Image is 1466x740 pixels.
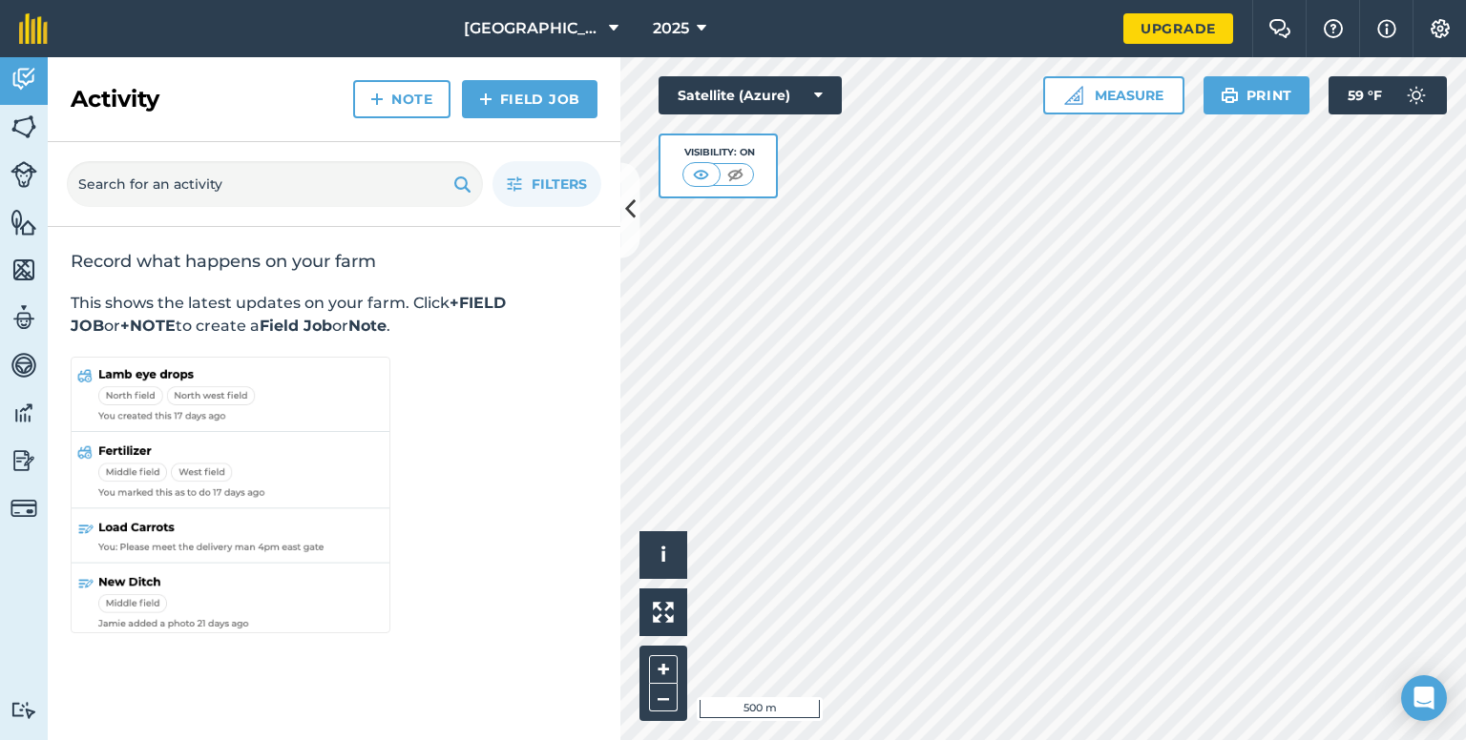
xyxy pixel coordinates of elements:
img: svg+xml;base64,PHN2ZyB4bWxucz0iaHR0cDovL3d3dy53My5vcmcvMjAwMC9zdmciIHdpZHRoPSI1MCIgaGVpZ2h0PSI0MC... [723,165,747,184]
img: A question mark icon [1322,19,1345,38]
img: svg+xml;base64,PD94bWwgdmVyc2lvbj0iMS4wIiBlbmNvZGluZz0idXRmLTgiPz4KPCEtLSBHZW5lcmF0b3I6IEFkb2JlIE... [10,351,37,380]
span: [GEOGRAPHIC_DATA] [464,17,601,40]
img: fieldmargin Logo [19,13,48,44]
button: Satellite (Azure) [659,76,842,114]
button: Print [1204,76,1310,114]
button: 59 °F [1329,76,1447,114]
img: svg+xml;base64,PHN2ZyB4bWxucz0iaHR0cDovL3d3dy53My5vcmcvMjAwMC9zdmciIHdpZHRoPSIxNCIgaGVpZ2h0PSIyNC... [370,88,384,111]
strong: Field Job [260,317,332,335]
span: 2025 [653,17,689,40]
img: svg+xml;base64,PD94bWwgdmVyc2lvbj0iMS4wIiBlbmNvZGluZz0idXRmLTgiPz4KPCEtLSBHZW5lcmF0b3I6IEFkb2JlIE... [10,495,37,522]
a: Field Job [462,80,597,118]
p: This shows the latest updates on your farm. Click or to create a or . [71,292,597,338]
img: svg+xml;base64,PHN2ZyB4bWxucz0iaHR0cDovL3d3dy53My5vcmcvMjAwMC9zdmciIHdpZHRoPSIxNyIgaGVpZ2h0PSIxNy... [1377,17,1396,40]
button: + [649,655,678,684]
img: svg+xml;base64,PHN2ZyB4bWxucz0iaHR0cDovL3d3dy53My5vcmcvMjAwMC9zdmciIHdpZHRoPSI1MCIgaGVpZ2h0PSI0MC... [689,165,713,184]
h2: Activity [71,84,159,114]
input: Search for an activity [67,161,483,207]
img: svg+xml;base64,PD94bWwgdmVyc2lvbj0iMS4wIiBlbmNvZGluZz0idXRmLTgiPz4KPCEtLSBHZW5lcmF0b3I6IEFkb2JlIE... [10,303,37,332]
img: svg+xml;base64,PD94bWwgdmVyc2lvbj0iMS4wIiBlbmNvZGluZz0idXRmLTgiPz4KPCEtLSBHZW5lcmF0b3I6IEFkb2JlIE... [10,65,37,93]
img: svg+xml;base64,PD94bWwgdmVyc2lvbj0iMS4wIiBlbmNvZGluZz0idXRmLTgiPz4KPCEtLSBHZW5lcmF0b3I6IEFkb2JlIE... [1397,76,1435,114]
div: Visibility: On [682,145,755,160]
span: Filters [532,174,587,195]
a: Note [353,80,450,118]
button: Filters [492,161,601,207]
img: svg+xml;base64,PD94bWwgdmVyc2lvbj0iMS4wIiBlbmNvZGluZz0idXRmLTgiPz4KPCEtLSBHZW5lcmF0b3I6IEFkb2JlIE... [10,161,37,188]
span: i [660,543,666,566]
img: svg+xml;base64,PD94bWwgdmVyc2lvbj0iMS4wIiBlbmNvZGluZz0idXRmLTgiPz4KPCEtLSBHZW5lcmF0b3I6IEFkb2JlIE... [10,701,37,719]
div: Open Intercom Messenger [1401,675,1447,721]
img: svg+xml;base64,PHN2ZyB4bWxucz0iaHR0cDovL3d3dy53My5vcmcvMjAwMC9zdmciIHdpZHRoPSIxOSIgaGVpZ2h0PSIyNC... [453,173,471,195]
img: Ruler icon [1064,86,1083,105]
img: Four arrows, one pointing top left, one top right, one bottom right and the last bottom left [653,602,674,623]
img: Two speech bubbles overlapping with the left bubble in the forefront [1268,19,1291,38]
strong: Note [348,317,387,335]
button: – [649,684,678,711]
button: Measure [1043,76,1184,114]
img: svg+xml;base64,PD94bWwgdmVyc2lvbj0iMS4wIiBlbmNvZGluZz0idXRmLTgiPz4KPCEtLSBHZW5lcmF0b3I6IEFkb2JlIE... [10,399,37,427]
img: svg+xml;base64,PHN2ZyB4bWxucz0iaHR0cDovL3d3dy53My5vcmcvMjAwMC9zdmciIHdpZHRoPSI1NiIgaGVpZ2h0PSI2MC... [10,208,37,236]
span: 59 ° F [1348,76,1382,114]
img: svg+xml;base64,PHN2ZyB4bWxucz0iaHR0cDovL3d3dy53My5vcmcvMjAwMC9zdmciIHdpZHRoPSI1NiIgaGVpZ2h0PSI2MC... [10,256,37,284]
img: svg+xml;base64,PHN2ZyB4bWxucz0iaHR0cDovL3d3dy53My5vcmcvMjAwMC9zdmciIHdpZHRoPSIxOSIgaGVpZ2h0PSIyNC... [1221,84,1239,107]
img: svg+xml;base64,PHN2ZyB4bWxucz0iaHR0cDovL3d3dy53My5vcmcvMjAwMC9zdmciIHdpZHRoPSIxNCIgaGVpZ2h0PSIyNC... [479,88,492,111]
img: svg+xml;base64,PHN2ZyB4bWxucz0iaHR0cDovL3d3dy53My5vcmcvMjAwMC9zdmciIHdpZHRoPSI1NiIgaGVpZ2h0PSI2MC... [10,113,37,141]
strong: +NOTE [120,317,176,335]
button: i [639,531,687,579]
h2: Record what happens on your farm [71,250,597,273]
img: svg+xml;base64,PD94bWwgdmVyc2lvbj0iMS4wIiBlbmNvZGluZz0idXRmLTgiPz4KPCEtLSBHZW5lcmF0b3I6IEFkb2JlIE... [10,446,37,475]
a: Upgrade [1123,13,1233,44]
img: A cog icon [1429,19,1452,38]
